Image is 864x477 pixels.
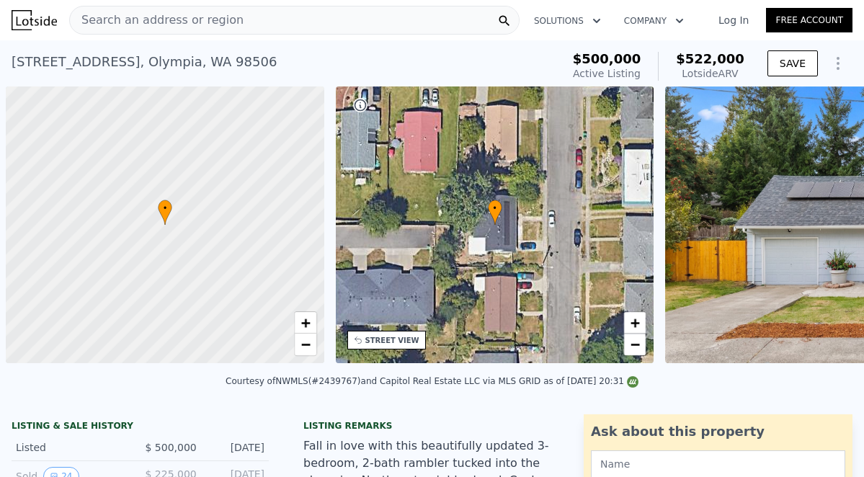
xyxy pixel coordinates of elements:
[766,8,852,32] a: Free Account
[295,312,316,334] a: Zoom in
[701,13,766,27] a: Log In
[631,335,640,353] span: −
[613,8,695,34] button: Company
[488,202,502,215] span: •
[631,313,640,331] span: +
[767,50,818,76] button: SAVE
[573,68,641,79] span: Active Listing
[365,335,419,346] div: STREET VIEW
[208,440,264,455] div: [DATE]
[70,12,244,29] span: Search an address or region
[824,49,852,78] button: Show Options
[573,51,641,66] span: $500,000
[591,422,845,442] div: Ask about this property
[300,313,310,331] span: +
[12,10,57,30] img: Lotside
[295,334,316,355] a: Zoom out
[624,312,646,334] a: Zoom in
[300,335,310,353] span: −
[226,376,638,386] div: Courtesy of NWMLS (#2439767) and Capitol Real Estate LLC via MLS GRID as of [DATE] 20:31
[488,200,502,225] div: •
[624,334,646,355] a: Zoom out
[145,442,196,453] span: $ 500,000
[158,202,172,215] span: •
[158,200,172,225] div: •
[12,420,269,434] div: LISTING & SALE HISTORY
[303,420,561,432] div: Listing remarks
[627,376,638,388] img: NWMLS Logo
[676,66,744,81] div: Lotside ARV
[676,51,744,66] span: $522,000
[522,8,613,34] button: Solutions
[16,440,129,455] div: Listed
[12,52,277,72] div: [STREET_ADDRESS] , Olympia , WA 98506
